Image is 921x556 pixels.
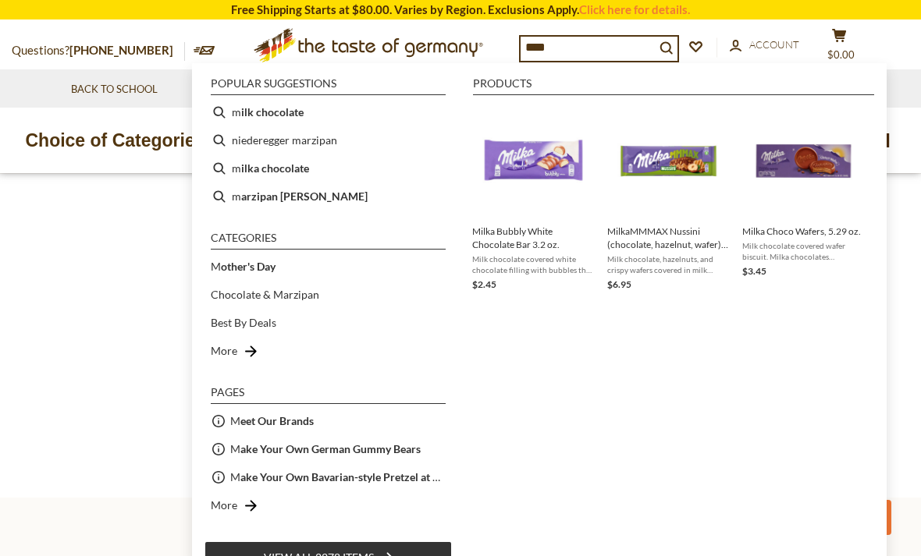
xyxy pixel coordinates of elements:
[230,468,446,486] span: M
[241,103,304,121] b: ilk chocolate
[211,387,446,404] li: Pages
[204,98,452,126] li: milk chocolate
[742,265,766,277] span: $3.45
[747,104,860,218] img: MIlka Choco Wafers
[71,81,158,98] a: Back to School
[204,253,452,281] li: Mother's Day
[204,463,452,491] li: Make Your Own Bavarian-style Pretzel at Home
[211,232,446,250] li: Categories
[204,309,452,337] li: Best By Deals
[211,313,276,331] a: Best By Deals
[749,38,799,51] span: Account
[472,253,595,275] span: Milk chocolate covered white chocolate filling with bubbles that create a unique melt-in-your-mou...
[240,414,314,427] b: eet Our Brands
[204,337,452,365] li: More
[204,491,452,519] li: More
[730,37,799,54] a: Account
[204,407,452,435] li: Meet Our Brands
[607,104,730,292] a: Milka MMMAX NussiniMilkaMMMAX Nussini (chocolate, hazelnut, wafer), 9.52oz - made in [GEOGRAPHIC_...
[601,98,736,299] li: MilkaMMMAX Nussini (chocolate, hazelnut, wafer), 9.52oz - made in Germany
[742,225,865,238] span: Milka Choco Wafers, 5.29 oz.
[230,412,314,430] a: Meet Our Brands
[579,2,690,16] a: Click here for details.
[742,240,865,262] span: Milk chocolate covered wafer biscuit. Milka chocolates originated in [GEOGRAPHIC_DATA] in [DATE]....
[473,78,874,95] li: Products
[12,41,185,61] p: Questions?
[230,440,421,458] a: Make Your Own German Gummy Bears
[230,468,446,486] a: Make Your Own Bavarian-style Pretzel at Home
[472,104,595,292] a: Milka Bubbly WhiteMilka Bubbly White Chocolate Bar 3.2 oz.Milk chocolate covered white chocolate ...
[827,48,855,61] span: $0.00
[69,43,173,57] a: [PHONE_NUMBER]
[472,225,595,251] span: Milka Bubbly White Chocolate Bar 3.2 oz.
[204,281,452,309] li: Chocolate & Marzipan
[477,104,590,218] img: Milka Bubbly White
[230,412,314,430] span: M
[221,260,276,273] b: other's Day
[612,104,725,218] img: Milka MMMAX Nussini
[607,253,730,275] span: Milk chocolate, hazelnuts, and crispy wafers covered in milk chocolate. Milka chocolates originat...
[816,28,862,67] button: $0.00
[240,442,421,455] b: ake Your Own German Gummy Bears
[607,278,631,290] span: $6.95
[211,78,446,95] li: Popular suggestions
[211,285,319,303] a: Chocolate & Marzipan
[204,154,452,182] li: milka chocolate
[204,182,452,211] li: marzipan niederegger
[204,435,452,463] li: Make Your Own German Gummy Bears
[607,225,730,251] span: MilkaMMMAX Nussini (chocolate, hazelnut, wafer), 9.52oz - made in [GEOGRAPHIC_DATA]
[230,440,421,458] span: M
[466,98,601,299] li: Milka Bubbly White Chocolate Bar 3.2 oz.
[742,104,865,292] a: MIlka Choco WafersMilka Choco Wafers, 5.29 oz.Milk chocolate covered wafer biscuit. Milka chocola...
[240,470,462,483] b: ake Your Own Bavarian-style Pretzel at Home
[472,278,496,290] span: $2.45
[241,159,309,177] b: ilka chocolate
[241,187,368,205] b: arzipan [PERSON_NAME]
[204,126,452,154] li: niederegger marzipan
[736,98,871,299] li: Milka Choco Wafers, 5.29 oz.
[211,257,276,275] a: Mother's Day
